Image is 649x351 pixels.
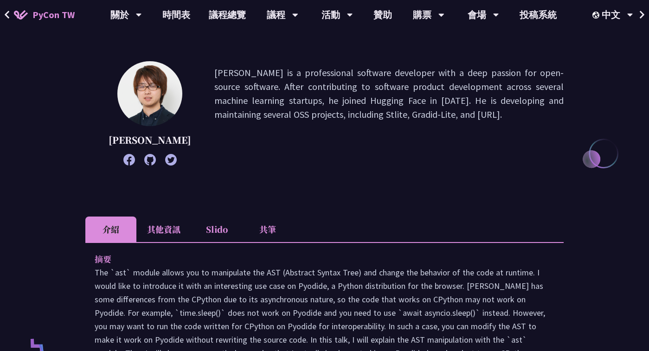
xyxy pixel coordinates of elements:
[95,252,536,266] p: 摘要
[592,12,602,19] img: Locale Icon
[191,217,242,242] li: Slido
[242,217,293,242] li: 共筆
[14,10,28,19] img: Home icon of PyCon TW 2025
[136,217,191,242] li: 其他資訊
[85,217,136,242] li: 介紹
[32,8,75,22] span: PyCon TW
[109,133,191,147] p: [PERSON_NAME]
[117,61,182,126] img: Yuichiro Tachibana
[214,66,564,161] p: [PERSON_NAME] is a professional software developer with a deep passion for open-source software. ...
[5,3,84,26] a: PyCon TW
